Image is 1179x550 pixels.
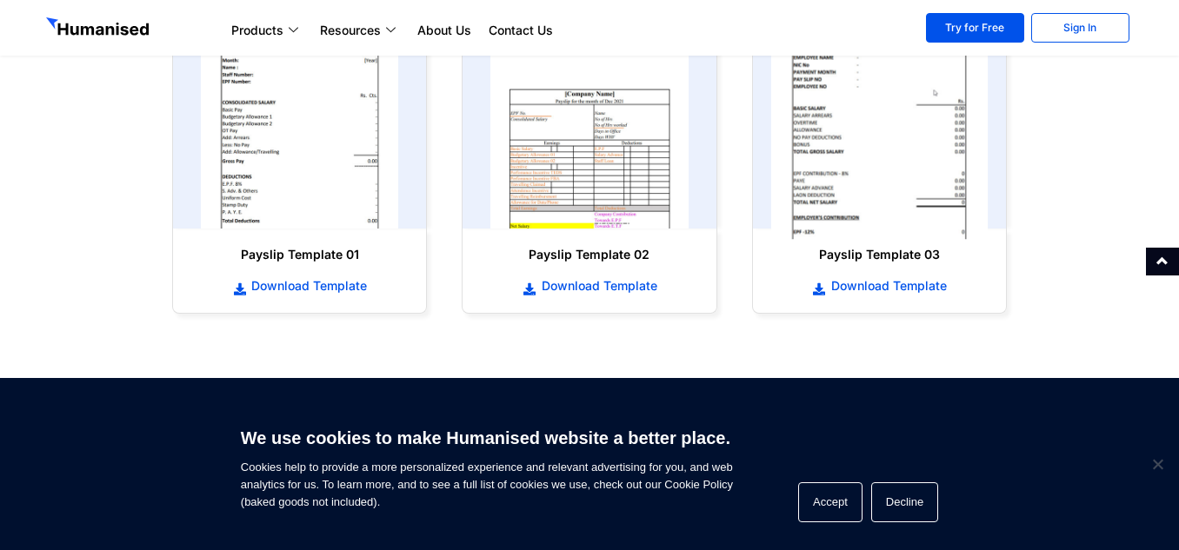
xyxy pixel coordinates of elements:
a: Contact Us [480,20,562,41]
span: Download Template [247,277,367,295]
img: payslip template [770,1,988,240]
img: payslip template [490,11,688,229]
h6: Payslip Template 02 [480,246,698,263]
h6: Payslip Template 03 [770,246,989,263]
a: About Us [409,20,480,41]
span: Download Template [537,277,657,295]
a: Try for Free [926,13,1024,43]
a: Download Template [770,276,989,295]
a: Sign In [1031,13,1129,43]
span: Decline [1149,455,1166,473]
h6: We use cookies to make Humanised website a better place. [241,426,733,450]
a: Download Template [190,276,409,295]
h6: Payslip Template 01 [190,246,409,263]
button: Decline [871,482,938,522]
a: Resources [311,20,409,41]
span: Cookies help to provide a more personalized experience and relevant advertising for you, and web ... [241,417,733,511]
a: Products [223,20,311,41]
img: GetHumanised Logo [46,17,152,40]
a: Download Template [480,276,698,295]
span: Download Template [827,277,947,295]
img: payslip template [201,11,398,229]
button: Accept [798,482,863,522]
